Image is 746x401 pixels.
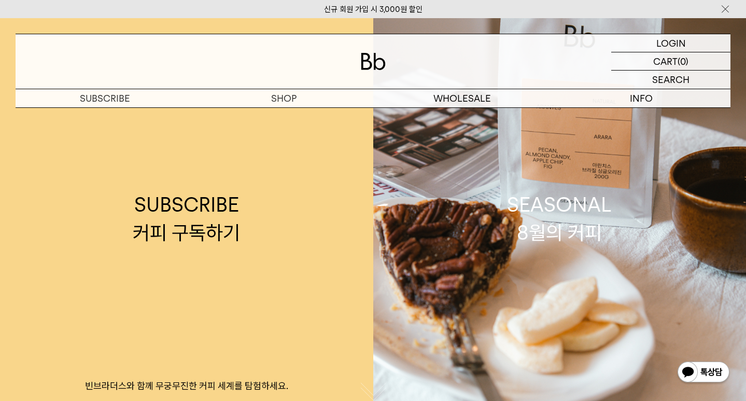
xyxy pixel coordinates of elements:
p: LOGIN [656,34,686,52]
a: SHOP [194,89,373,107]
img: 로고 [361,53,386,70]
a: SUBSCRIBE [16,89,194,107]
p: (0) [678,52,688,70]
div: SUBSCRIBE 커피 구독하기 [133,191,240,246]
a: 신규 회원 가입 시 3,000원 할인 [324,5,423,14]
p: WHOLESALE [373,89,552,107]
a: CART (0) [611,52,730,71]
a: LOGIN [611,34,730,52]
div: SEASONAL 8월의 커피 [507,191,612,246]
p: INFO [552,89,730,107]
p: CART [653,52,678,70]
p: SEARCH [652,71,689,89]
img: 카카오톡 채널 1:1 채팅 버튼 [677,361,730,385]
